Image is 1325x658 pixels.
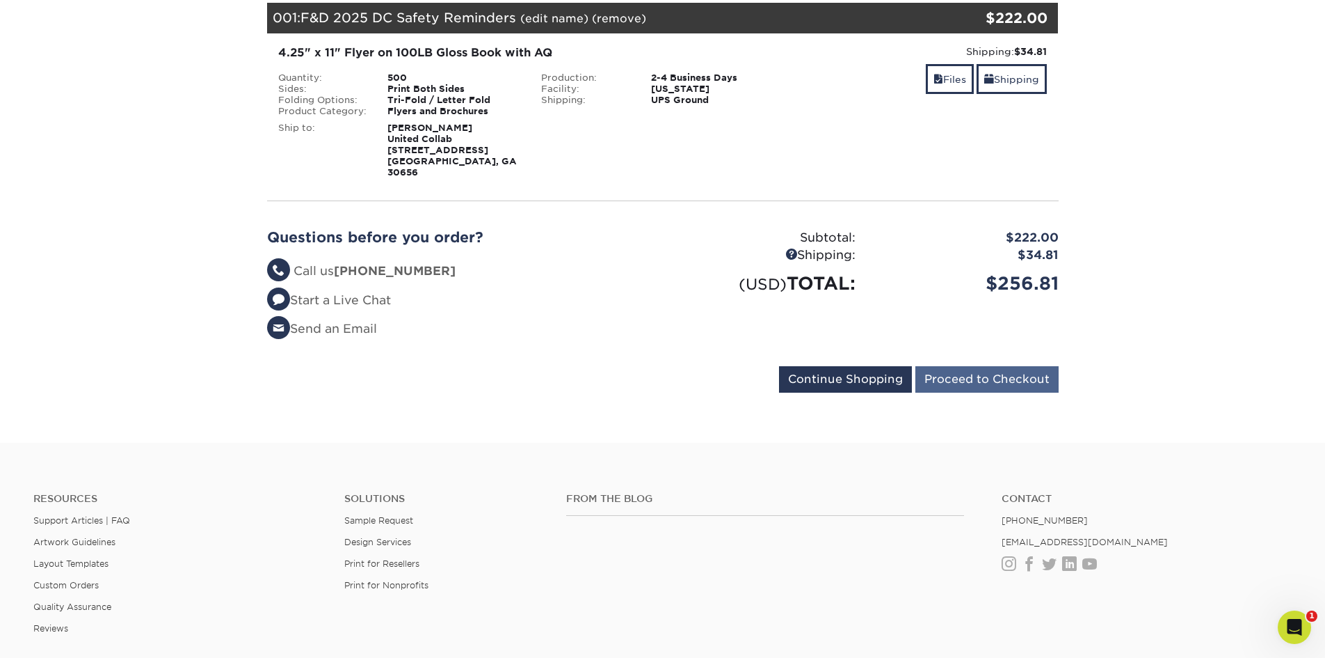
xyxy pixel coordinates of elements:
[1002,493,1292,505] a: Contact
[663,229,866,247] div: Subtotal:
[1306,611,1317,622] span: 1
[300,10,516,25] span: F&D 2025 DC Safety Reminders
[1002,515,1088,526] a: [PHONE_NUMBER]
[278,45,784,61] div: 4.25" x 11" Flyer on 100LB Gloss Book with AQ
[805,45,1047,58] div: Shipping:
[3,616,118,653] iframe: Google Customer Reviews
[520,12,588,25] a: (edit name)
[267,229,652,246] h2: Questions before you order?
[344,515,413,526] a: Sample Request
[377,106,531,117] div: Flyers and Brochures
[1014,46,1047,57] strong: $34.81
[33,515,130,526] a: Support Articles | FAQ
[739,275,787,293] small: (USD)
[377,72,531,84] div: 500
[268,106,378,117] div: Product Category:
[344,558,419,569] a: Print for Resellers
[866,270,1069,297] div: $256.81
[641,84,794,95] div: [US_STATE]
[268,123,378,178] div: Ship to:
[926,64,974,94] a: Files
[641,72,794,84] div: 2-4 Business Days
[915,366,1059,393] input: Proceed to Checkout
[33,493,323,505] h4: Resources
[926,8,1048,29] div: $222.00
[531,72,641,84] div: Production:
[977,64,1047,94] a: Shipping
[267,322,377,336] a: Send an Email
[566,493,964,505] h4: From the Blog
[984,74,994,85] span: shipping
[387,123,517,178] strong: [PERSON_NAME] United Collab [STREET_ADDRESS] [GEOGRAPHIC_DATA], GA 30656
[33,602,111,612] a: Quality Assurance
[1002,537,1168,547] a: [EMAIL_ADDRESS][DOMAIN_NAME]
[268,95,378,106] div: Folding Options:
[933,74,943,85] span: files
[334,264,456,278] strong: [PHONE_NUMBER]
[344,580,428,590] a: Print for Nonprofits
[33,558,109,569] a: Layout Templates
[531,84,641,95] div: Facility:
[33,537,115,547] a: Artwork Guidelines
[592,12,646,25] a: (remove)
[779,366,912,393] input: Continue Shopping
[1278,611,1311,644] iframe: Intercom live chat
[866,229,1069,247] div: $222.00
[267,293,391,307] a: Start a Live Chat
[641,95,794,106] div: UPS Ground
[267,3,926,33] div: 001:
[268,84,378,95] div: Sides:
[663,246,866,265] div: Shipping:
[344,537,411,547] a: Design Services
[267,263,652,281] li: Call us
[344,493,545,505] h4: Solutions
[33,580,99,590] a: Custom Orders
[377,95,531,106] div: Tri-Fold / Letter Fold
[531,95,641,106] div: Shipping:
[268,72,378,84] div: Quantity:
[377,84,531,95] div: Print Both Sides
[866,246,1069,265] div: $34.81
[663,270,866,297] div: TOTAL:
